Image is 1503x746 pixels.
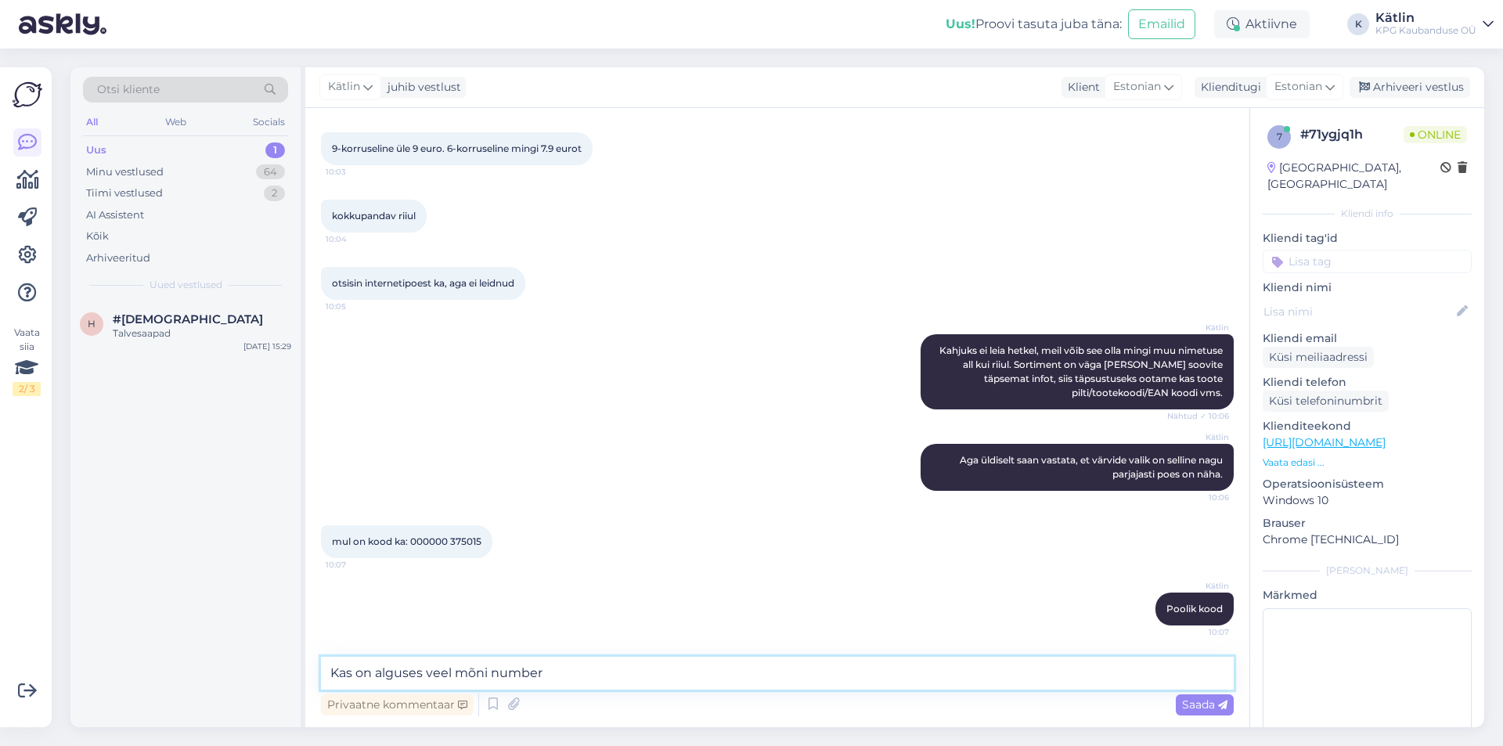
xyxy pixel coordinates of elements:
[1128,9,1195,39] button: Emailid
[1170,322,1229,333] span: Kätlin
[88,318,96,330] span: h
[321,657,1234,690] textarea: Kas on alguses veel mõni number?
[86,250,150,266] div: Arhiveeritud
[1375,12,1494,37] a: KätlinKPG Kaubanduse OÜ
[1263,279,1472,296] p: Kliendi nimi
[86,186,163,201] div: Tiimi vestlused
[243,341,291,352] div: [DATE] 15:29
[256,164,285,180] div: 64
[326,301,384,312] span: 10:05
[1263,515,1472,532] p: Brauser
[939,344,1225,398] span: Kahjuks ei leia hetkel, meil võib see olla mingi muu nimetuse all kui riiul. Sortiment on väga [P...
[1347,13,1369,35] div: K
[1263,347,1374,368] div: Küsi meiliaadressi
[946,16,975,31] b: Uus!
[13,80,42,110] img: Askly Logo
[1263,330,1472,347] p: Kliendi email
[326,233,384,245] span: 10:04
[1170,492,1229,503] span: 10:06
[1061,79,1100,96] div: Klient
[332,277,514,289] span: otsisin internetipoest ka, aga ei leidnud
[1263,492,1472,509] p: Windows 10
[1300,125,1404,144] div: # 71ygjq1h
[332,210,416,222] span: kokkupandav riiul
[1182,697,1227,712] span: Saada
[162,112,189,132] div: Web
[321,694,474,715] div: Privaatne kommentaar
[1263,564,1472,578] div: [PERSON_NAME]
[1375,12,1476,24] div: Kätlin
[1263,435,1386,449] a: [URL][DOMAIN_NAME]
[1263,532,1472,548] p: Chrome [TECHNICAL_ID]
[328,78,360,96] span: Kätlin
[97,81,160,98] span: Otsi kliente
[1263,587,1472,604] p: Märkmed
[1263,230,1472,247] p: Kliendi tag'id
[1375,24,1476,37] div: KPG Kaubanduse OÜ
[1263,250,1472,273] input: Lisa tag
[1263,303,1454,320] input: Lisa nimi
[326,166,384,178] span: 10:03
[86,207,144,223] div: AI Assistent
[946,15,1122,34] div: Proovi tasuta juba täna:
[1404,126,1467,143] span: Online
[1170,626,1229,638] span: 10:07
[1167,410,1229,422] span: Nähtud ✓ 10:06
[1263,418,1472,434] p: Klienditeekond
[265,142,285,158] div: 1
[332,142,582,154] span: 9-korruseline üle 9 euro. 6-korruseline mingi 7.9 eurot
[1274,78,1322,96] span: Estonian
[1195,79,1261,96] div: Klienditugi
[381,79,461,96] div: juhib vestlust
[264,186,285,201] div: 2
[13,326,41,396] div: Vaata siia
[1263,391,1389,412] div: Küsi telefoninumbrit
[86,164,164,180] div: Minu vestlused
[250,112,288,132] div: Socials
[83,112,101,132] div: All
[1214,10,1310,38] div: Aktiivne
[113,326,291,341] div: Talvesaapad
[1263,456,1472,470] p: Vaata edasi ...
[1166,603,1223,614] span: Poolik kood
[1113,78,1161,96] span: Estonian
[150,278,222,292] span: Uued vestlused
[1170,580,1229,592] span: Kätlin
[960,454,1225,480] span: Aga üldiselt saan vastata, et värvide valik on selline nagu parjajasti poes on näha.
[1267,160,1440,193] div: [GEOGRAPHIC_DATA], [GEOGRAPHIC_DATA]
[13,382,41,396] div: 2 / 3
[332,535,481,547] span: mul on kood ka: 000000 375015
[86,142,106,158] div: Uus
[1170,431,1229,443] span: Kätlin
[1277,131,1282,142] span: 7
[1263,476,1472,492] p: Operatsioonisüsteem
[86,229,109,244] div: Kõik
[1263,207,1472,221] div: Kliendi info
[1263,374,1472,391] p: Kliendi telefon
[1350,77,1470,98] div: Arhiveeri vestlus
[326,559,384,571] span: 10:07
[113,312,263,326] span: #hzroamlu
